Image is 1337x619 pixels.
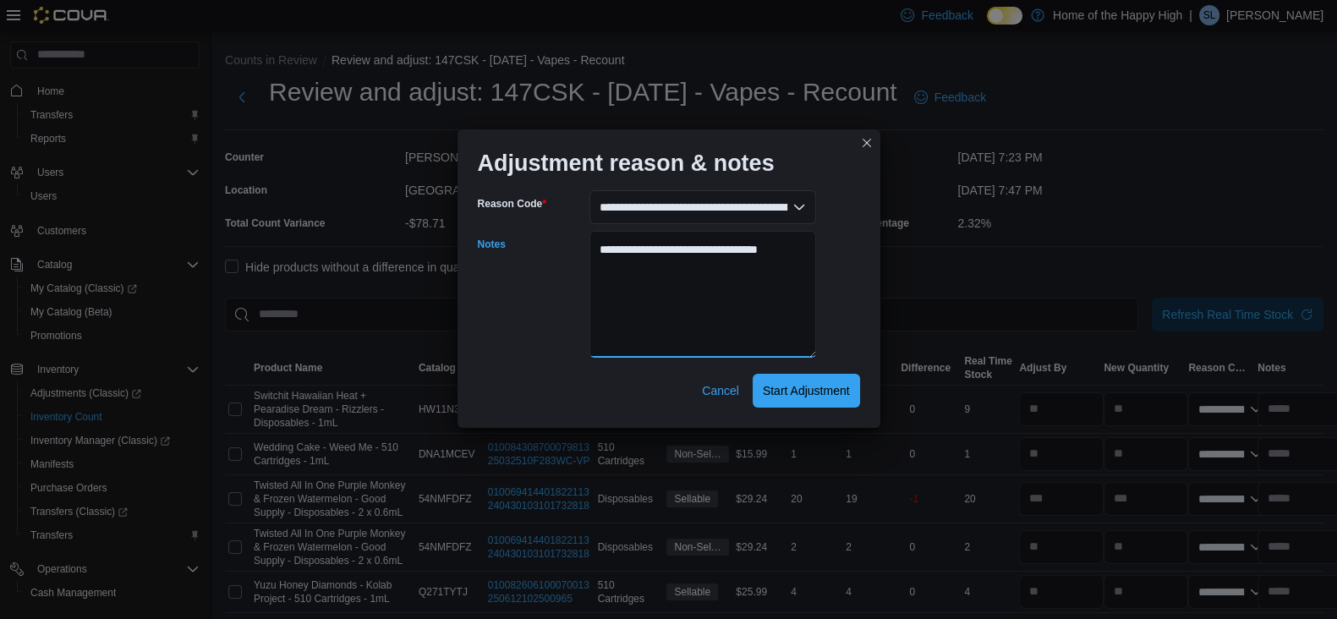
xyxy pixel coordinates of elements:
[857,133,877,153] button: Closes this modal window
[695,374,746,408] button: Cancel
[478,197,546,211] label: Reason Code
[753,374,860,408] button: Start Adjustment
[478,150,775,177] h1: Adjustment reason & notes
[763,382,850,399] span: Start Adjustment
[702,382,739,399] span: Cancel
[478,238,506,251] label: Notes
